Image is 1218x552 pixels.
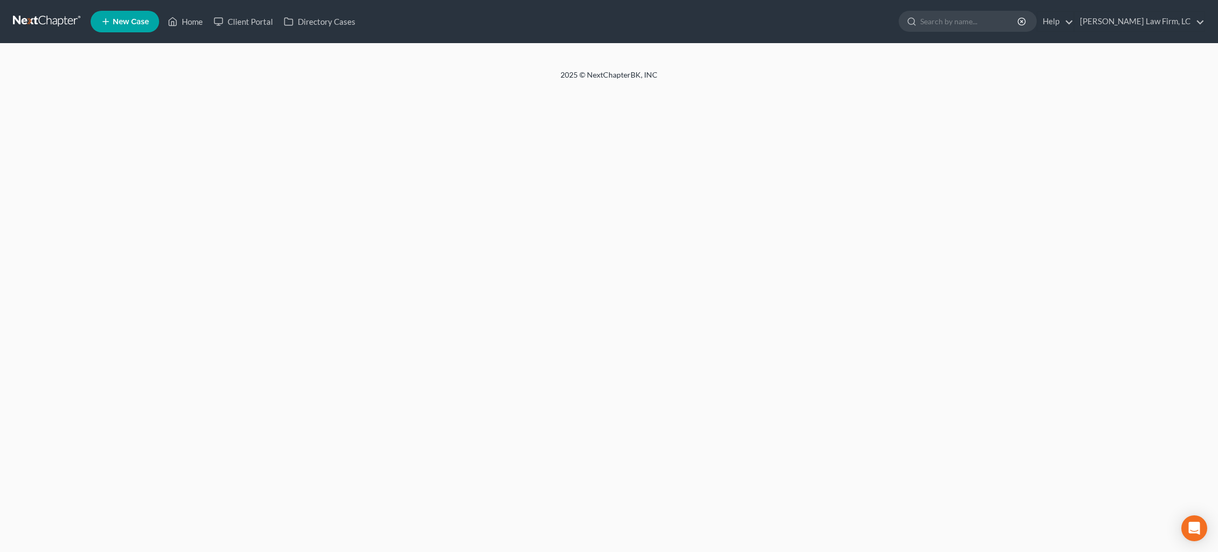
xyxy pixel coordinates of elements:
a: Help [1037,12,1073,31]
a: Home [162,12,208,31]
div: 2025 © NextChapterBK, INC [302,70,916,89]
span: New Case [113,18,149,26]
a: [PERSON_NAME] Law Firm, LC [1075,12,1205,31]
input: Search by name... [920,11,1019,31]
a: Client Portal [208,12,278,31]
a: Directory Cases [278,12,361,31]
div: Open Intercom Messenger [1181,515,1207,541]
